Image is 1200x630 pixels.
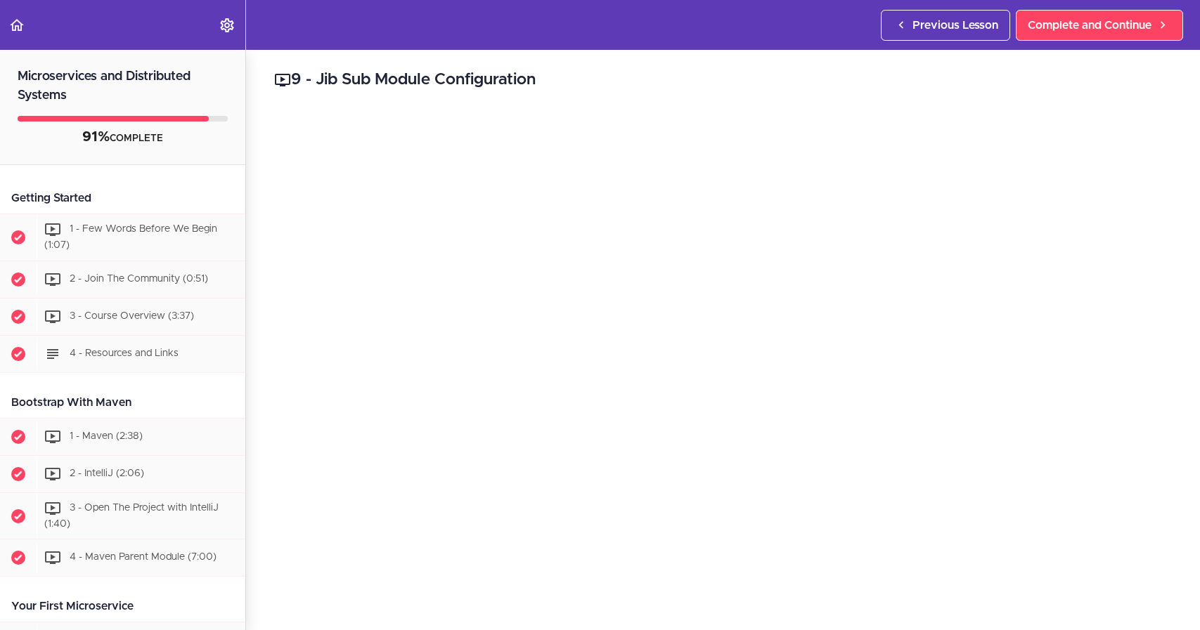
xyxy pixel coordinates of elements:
[274,68,1172,92] h2: 9 - Jib Sub Module Configuration
[274,113,1172,617] iframe: Video Player
[1028,17,1151,34] span: Complete and Continue
[70,468,144,478] span: 2 - IntelliJ (2:06)
[1016,10,1183,41] a: Complete and Continue
[44,503,219,529] span: 3 - Open The Project with IntelliJ (1:40)
[912,17,998,34] span: Previous Lesson
[8,17,25,34] svg: Back to course curriculum
[70,274,208,284] span: 2 - Join The Community (0:51)
[18,129,228,147] div: COMPLETE
[82,130,110,144] span: 91%
[881,10,1010,41] a: Previous Lesson
[70,311,194,321] span: 3 - Course Overview (3:37)
[70,553,217,563] span: 4 - Maven Parent Module (7:00)
[70,348,179,358] span: 4 - Resources and Links
[219,17,236,34] svg: Settings Menu
[44,224,217,250] span: 1 - Few Words Before We Begin (1:07)
[70,431,143,441] span: 1 - Maven (2:38)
